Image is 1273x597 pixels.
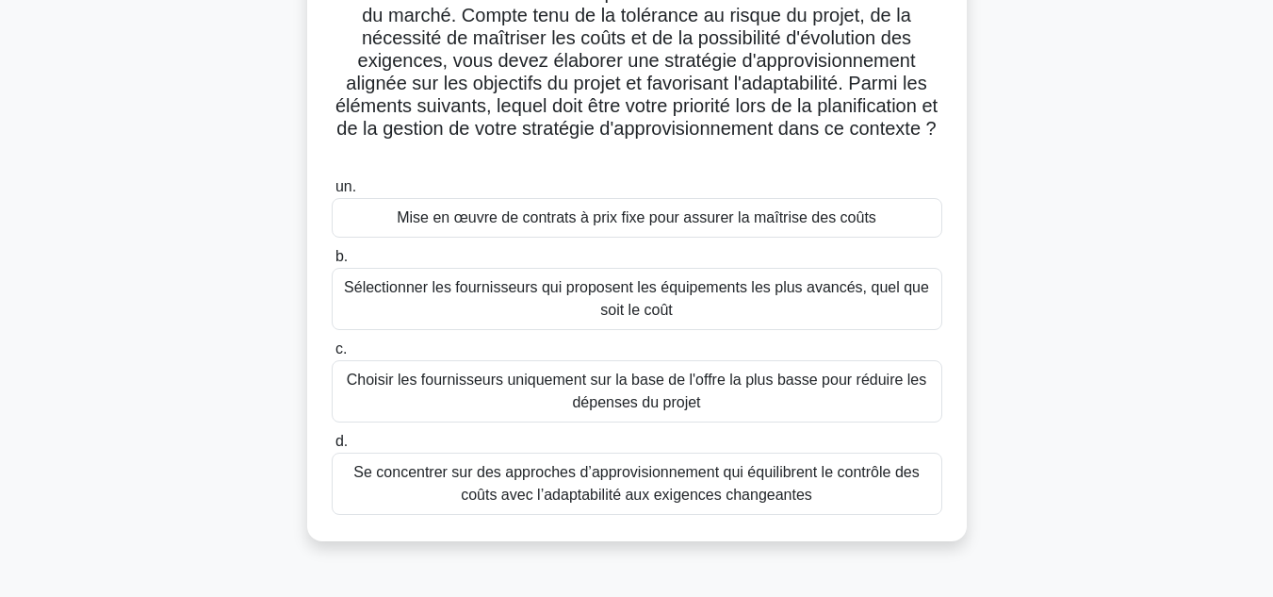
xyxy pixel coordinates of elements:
font: d. [335,433,348,449]
font: Choisir les fournisseurs uniquement sur la base de l'offre la plus basse pour réduire les dépense... [347,372,927,410]
font: c. [335,340,347,357]
font: b. [335,248,348,264]
font: Se concentrer sur des approches d’approvisionnement qui équilibrent le contrôle des coûts avec l’... [353,464,919,503]
font: Mise en œuvre de contrats à prix fixe pour assurer la maîtrise des coûts [397,209,876,225]
font: Sélectionner les fournisseurs qui proposent les équipements les plus avancés, quel que soit le coût [344,279,929,318]
font: un. [335,178,356,194]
